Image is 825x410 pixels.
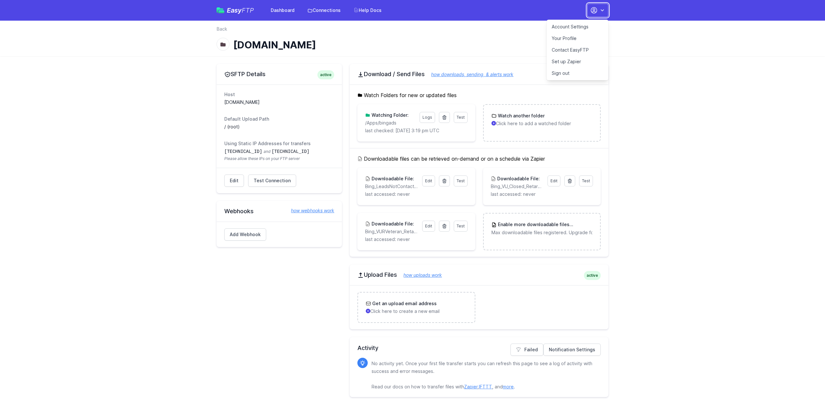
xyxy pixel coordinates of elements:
[422,175,435,186] a: Edit
[366,308,467,315] p: Click here to create a new email
[484,105,600,135] a: Watch another folder Click here to add a watched folder
[503,384,514,389] a: more
[224,149,262,154] code: [TECHNICAL_ID]
[547,67,608,79] a: Sign out
[217,7,254,14] a: EasyFTP
[371,300,437,307] h3: Get an upload email address
[357,70,601,78] h2: Download / Send Files
[496,175,540,182] h3: Downloadable File:
[217,26,227,32] a: Back
[254,177,291,184] span: Test Connection
[370,221,414,227] h3: Downloadable File:
[372,360,596,391] p: No activity yet. Once your first file transfer starts you can refresh this page to see a log of a...
[365,191,467,197] p: last accessed: never
[510,344,543,356] a: Failed
[217,7,224,13] img: easyftp_logo.png
[397,272,442,278] a: how uploads work
[317,70,334,79] span: active
[548,175,560,186] a: Edit
[584,271,601,280] span: active
[543,344,601,356] a: Notification Settings
[579,175,593,186] a: Test
[457,115,465,120] span: Test
[491,229,592,236] p: Max downloadable files registered. Upgrade for more.
[224,175,244,187] a: Edit
[267,5,298,16] a: Dashboard
[264,149,270,154] span: and
[420,112,435,123] a: Logs
[547,44,608,56] a: Contact EasyFTP
[285,207,334,214] a: how webhooks work
[365,228,418,235] p: Bing_VURVeteran_Retargeting.csv
[224,91,334,98] dt: Host
[365,127,467,134] p: last checked: [DATE] 3:19 pm UTC
[217,26,608,36] nav: Breadcrumb
[547,56,608,67] a: Set up Zapier
[491,191,593,197] p: last accessed: never
[304,5,345,16] a: Connections
[242,6,254,14] span: FTP
[248,175,296,187] a: Test Connection
[357,271,601,279] h2: Upload Files
[365,183,418,190] p: Bing_LeadsNotContacted_Last12.csv
[457,178,465,183] span: Test
[793,378,817,402] iframe: Drift Widget Chat Controller
[357,155,601,163] h5: Downloadable files can be retrieved on-demand or on a schedule via Zapier
[454,221,468,232] a: Test
[224,156,334,161] span: Please allow these IPs on your FTP server
[454,112,468,123] a: Test
[491,120,592,127] p: Click here to add a watched folder
[224,70,334,78] h2: SFTP Details
[454,175,468,186] a: Test
[479,384,492,389] a: IFTTT
[497,113,545,119] h3: Watch another folder
[224,207,334,215] h2: Webhooks
[233,39,562,51] h1: [DOMAIN_NAME]
[272,149,310,154] code: [TECHNICAL_ID]
[497,221,592,228] h3: Enable more downloadable files
[224,116,334,122] dt: Default Upload Path
[582,178,590,183] span: Test
[358,293,474,322] a: Get an upload email address Click here to create a new email
[569,222,593,228] span: Upgrade
[484,214,600,244] a: Enable more downloadable filesUpgrade Max downloadable files registered. Upgrade for more.
[350,5,385,16] a: Help Docs
[370,112,409,118] h3: Watching Folder:
[357,91,601,99] h5: Watch Folders for new or updated files
[224,124,334,130] dd: / (root)
[547,21,608,33] a: Account Settings
[422,221,435,232] a: Edit
[370,175,414,182] h3: Downloadable File:
[457,224,465,228] span: Test
[227,7,254,14] span: Easy
[357,344,601,353] h2: Activity
[224,140,334,147] dt: Using Static IP Addresses for transfers
[224,99,334,105] dd: [DOMAIN_NAME]
[491,183,544,190] p: Bing_VU_Closed_Retargeting.csv
[547,33,608,44] a: Your Profile
[425,72,513,77] a: how downloads, sending, & alerts work
[365,120,415,126] p: /Apps/bingads
[224,228,266,241] a: Add Webhook
[464,384,478,389] a: Zapier
[365,236,467,243] p: last accessed: never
